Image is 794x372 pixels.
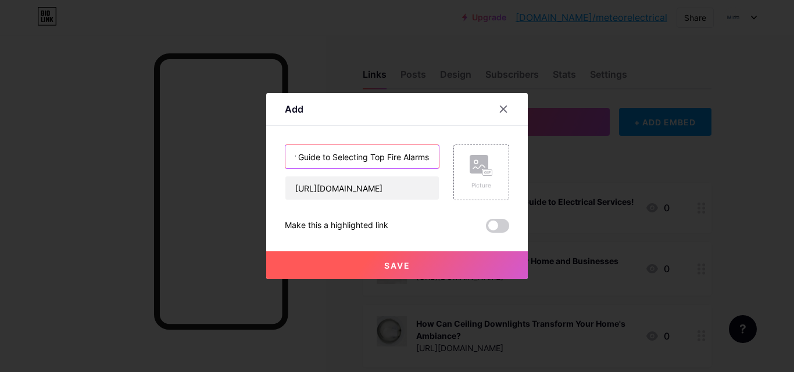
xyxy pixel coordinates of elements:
div: Picture [470,181,493,190]
input: Title [285,145,439,168]
span: Save [384,261,410,270]
button: Save [266,251,528,279]
div: Add [285,102,303,116]
input: URL [285,176,439,200]
div: Make this a highlighted link [285,219,388,233]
